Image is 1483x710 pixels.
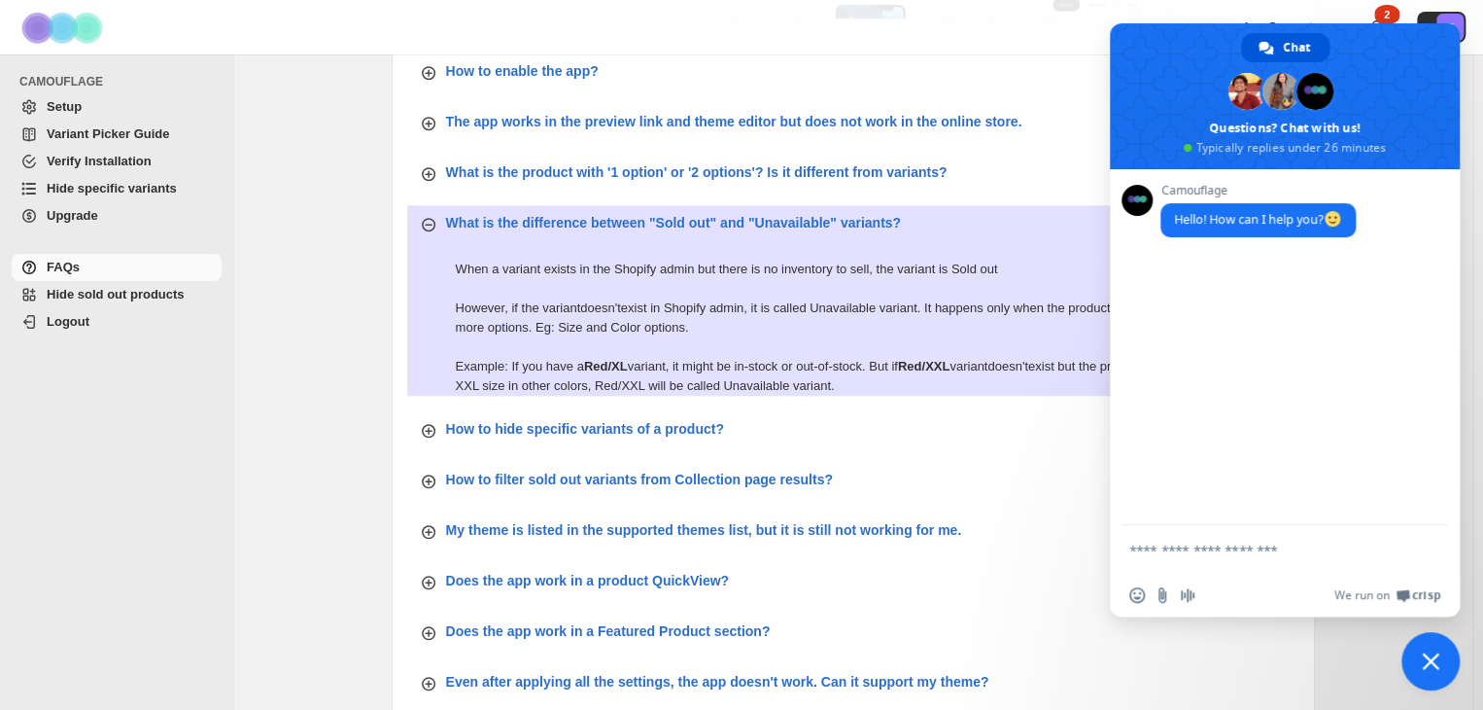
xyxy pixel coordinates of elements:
[12,308,222,336] a: Logout
[446,162,948,182] p: What is the product with '1 option' or '2 options'? Is it different from variants?
[47,314,89,329] span: Logout
[407,411,1299,446] button: How to hide specific variants of a product?
[446,621,771,641] p: Does the app work in a Featured Product section?
[47,287,185,302] span: Hide sold out products
[1401,632,1460,691] div: Close chat
[12,175,222,202] a: Hide specific variants
[456,357,1169,396] p: Example: If you have a variant, it might be in-stock or out-of-stock. But if variant doesn't exis...
[898,359,949,373] b: Red/XXL
[47,260,80,274] span: FAQs
[12,202,222,230] a: Upgrade
[1417,12,1466,43] button: Avatar with initials E
[407,563,1299,598] button: Does the app work in a product QuickView?
[1155,587,1170,603] span: Send a file
[407,53,1299,89] button: How to enable the app?
[12,121,222,148] a: Variant Picker Guide
[1283,33,1310,62] span: Chat
[47,208,98,223] span: Upgrade
[446,112,1022,131] p: The app works in the preview link and theme editor but does not work in the online store.
[1412,587,1440,603] span: Crisp
[1334,587,1440,603] a: We run onCrisp
[1366,18,1386,37] a: 2
[446,520,962,540] p: My theme is listed in the supported themes list, but it is still not working for me.
[1160,184,1356,197] span: Camouflage
[1242,19,1312,34] span: App Support
[12,93,222,121] a: Setup
[16,1,113,54] img: Camouflage
[407,205,1299,240] button: What is the difference between "Sold out" and "Unavailable" variants?
[1180,587,1195,603] span: Audio message
[1241,33,1329,62] div: Chat
[1374,5,1399,24] div: 2
[407,462,1299,497] button: How to filter sold out variants from Collection page results?
[1436,14,1464,41] span: Avatar with initials E
[446,470,833,489] p: How to filter sold out variants from Collection page results?
[407,104,1299,139] button: The app works in the preview link and theme editor but does not work in the online store.
[47,181,177,195] span: Hide specific variants
[47,126,169,141] span: Variant Picker Guide
[456,260,1169,279] p: When a variant exists in the Shopify admin but there is no inventory to sell, the variant is Sold...
[407,614,1299,649] button: Does the app work in a Featured Product section?
[407,155,1299,190] button: What is the product with '1 option' or '2 options'? Is it different from variants?
[1446,21,1453,33] text: E
[12,254,222,281] a: FAQs
[456,299,1169,337] p: However, if the variant doesn't exist in Shopify admin, it is called Unavailable variant. It happ...
[446,61,599,81] p: How to enable the app?
[1334,587,1390,603] span: We run on
[47,154,152,168] span: Verify Installation
[407,513,1299,548] button: My theme is listed in the supported themes list, but it is still not working for me.
[446,419,724,439] p: How to hide specific variants of a product?
[446,213,901,232] p: What is the difference between "Sold out" and "Unavailable" variants?
[1129,587,1145,603] span: Insert an emoji
[19,74,224,89] span: CAMOUFLAGE
[407,664,1299,699] button: Even after applying all the settings, the app doesn't work. Can it support my theme?
[446,571,729,590] p: Does the app work in a product QuickView?
[12,148,222,175] a: Verify Installation
[1129,542,1397,559] textarea: Compose your message...
[446,672,989,692] p: Even after applying all the settings, the app doesn't work. Can it support my theme?
[12,281,222,308] a: Hide sold out products
[584,359,628,373] b: Red/XL
[1174,211,1342,228] span: Hello! How can I help you?
[47,99,82,114] span: Setup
